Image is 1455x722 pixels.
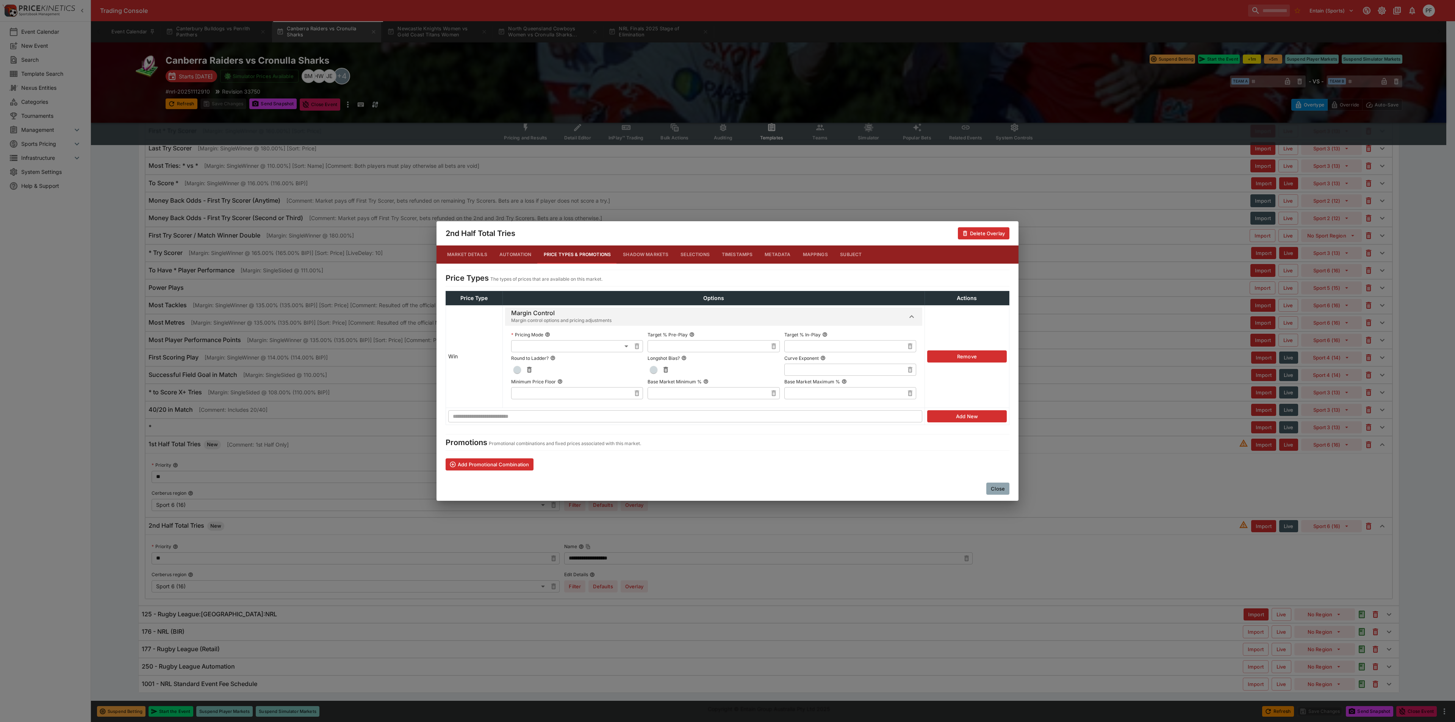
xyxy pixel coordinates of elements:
[784,331,821,338] p: Target % In-Play
[759,245,796,264] button: Metadata
[927,350,1007,363] button: Remove
[511,378,556,385] p: Minimum Price Floor
[446,291,503,305] th: Price Type
[446,438,487,447] h4: Promotions
[441,245,493,264] button: Market Details
[716,245,759,264] button: Timestamps
[822,332,828,337] button: Target % In-Play
[511,331,543,338] p: Pricing Mode
[925,291,1009,305] th: Actions
[446,228,515,238] h4: 2nd Half Total Tries
[834,245,868,264] button: Subject
[674,245,716,264] button: Selections
[797,245,834,264] button: Mappings
[648,331,688,338] p: Target % Pre-Play
[545,332,550,337] button: Pricing Mode
[703,379,709,384] button: Base Market Minimum %
[958,227,1009,239] button: Delete Overlay
[648,378,702,385] p: Base Market Minimum %
[490,275,602,283] p: The types of prices that are available on this market.
[689,332,695,337] button: Target % Pre-Play
[493,245,538,264] button: Automation
[489,440,641,447] p: Promotional combinations and fixed prices associated with this market.
[538,245,617,264] button: Price Types & Promotions
[446,305,503,408] td: Win
[681,355,687,361] button: Longshot Bias?
[511,309,612,317] h6: Margin Control
[784,378,840,385] p: Base Market Maximum %
[820,355,826,361] button: Curve Exponent
[842,379,847,384] button: Base Market Maximum %
[505,308,922,326] button: Margin Control Margin control options and pricing adjustments
[511,355,549,361] p: Round to Ladder?
[784,355,819,361] p: Curve Exponent
[617,245,674,264] button: Shadow Markets
[648,355,680,361] p: Longshot Bias?
[446,458,533,470] button: Add Promotional Combination
[986,483,1009,495] button: Close
[511,317,612,324] span: Margin control options and pricing adjustments
[557,379,563,384] button: Minimum Price Floor
[502,291,925,305] th: Options
[550,355,555,361] button: Round to Ladder?
[446,273,489,283] h4: Price Types
[927,410,1007,422] button: Add New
